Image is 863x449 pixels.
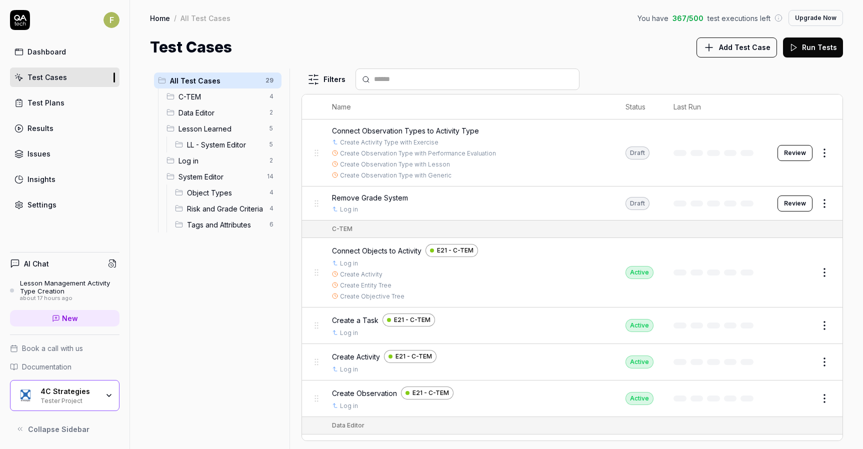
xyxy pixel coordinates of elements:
[27,123,53,133] div: Results
[22,361,71,372] span: Documentation
[707,13,770,23] span: test executions left
[340,160,450,169] a: Create Observation Type with Lesson
[27,174,55,184] div: Insights
[171,216,281,232] div: Drag to reorderTags and Attributes6
[719,42,770,52] span: Add Test Case
[382,313,435,326] a: E21 - C-TEM
[16,386,34,404] img: 4C Strategies Logo
[340,401,358,410] a: Log in
[174,13,176,23] div: /
[394,315,430,324] span: E21 - C-TEM
[10,144,119,163] a: Issues
[625,266,653,279] div: Active
[171,136,281,152] div: Drag to reorderLL - System Editor5
[150,13,170,23] a: Home
[332,388,397,398] span: Create Observation
[27,148,50,159] div: Issues
[10,169,119,189] a: Insights
[302,307,842,344] tr: Create a TaskE21 - C-TEMLog inActive
[170,75,259,86] span: All Test Cases
[10,42,119,61] a: Dashboard
[265,154,277,166] span: 2
[401,386,453,399] a: E21 - C-TEM
[10,419,119,439] button: Collapse Sidebar
[783,37,843,57] button: Run Tests
[265,186,277,198] span: 4
[340,205,358,214] a: Log in
[332,421,364,430] div: Data Editor
[302,344,842,380] tr: Create ActivityE21 - C-TEMLog inActive
[637,13,668,23] span: You have
[302,238,842,307] tr: Connect Objects to ActivityE21 - C-TEMLog inCreate ActivityCreate Entity TreeCreate Objective Tre...
[332,315,378,325] span: Create a Task
[332,224,352,233] div: C-TEM
[340,138,438,147] a: Create Activity Type with Exercise
[162,152,281,168] div: Drag to reorderLog in2
[332,192,408,203] span: Remove Grade System
[777,195,812,211] a: Review
[340,281,391,290] a: Create Entity Tree
[22,343,83,353] span: Book a call with us
[696,37,777,57] button: Add Test Case
[301,69,351,89] button: Filters
[332,351,380,362] span: Create Activity
[332,125,479,136] span: Connect Observation Types to Activity Type
[27,97,64,108] div: Test Plans
[625,392,653,405] div: Active
[103,10,119,30] button: F
[265,90,277,102] span: 4
[663,94,767,119] th: Last Run
[340,328,358,337] a: Log in
[437,246,473,255] span: E21 - C-TEM
[10,380,119,411] button: 4C Strategies Logo4C StrategiesTester Project
[178,123,263,134] span: Lesson Learned
[20,295,119,302] div: about 17 hours ago
[263,170,277,182] span: 14
[777,145,812,161] button: Review
[187,187,263,198] span: Object Types
[625,146,649,159] div: Draft
[103,12,119,28] span: F
[27,46,66,57] div: Dashboard
[27,72,67,82] div: Test Cases
[302,186,842,220] tr: Remove Grade SystemLog inDraftReview
[340,171,451,180] a: Create Observation Type with Generic
[180,13,230,23] div: All Test Cases
[302,380,842,417] tr: Create ObservationE21 - C-TEMLog inActive
[62,313,78,323] span: New
[384,350,436,363] a: E21 - C-TEM
[150,36,232,58] h1: Test Cases
[187,203,263,214] span: Risk and Grade Criteria
[340,292,404,301] a: Create Objective Tree
[40,387,98,396] div: 4C Strategies
[10,343,119,353] a: Book a call with us
[162,88,281,104] div: Drag to reorderC-TEM4
[340,365,358,374] a: Log in
[322,94,615,119] th: Name
[178,91,263,102] span: C-TEM
[340,149,496,158] a: Create Observation Type with Performance Evaluation
[265,106,277,118] span: 2
[625,355,653,368] div: Active
[412,388,449,397] span: E21 - C-TEM
[10,195,119,214] a: Settings
[10,310,119,326] a: New
[425,244,478,257] a: E21 - C-TEM
[10,279,119,302] a: Lesson Management Activity Type Creationabout 17 hours ago
[10,67,119,87] a: Test Cases
[187,219,263,230] span: Tags and Attributes
[40,396,98,404] div: Tester Project
[20,279,119,295] div: Lesson Management Activity Type Creation
[178,107,263,118] span: Data Editor
[625,319,653,332] div: Active
[302,119,842,186] tr: Connect Observation Types to Activity TypeCreate Activity Type with ExerciseCreate Observation Ty...
[171,184,281,200] div: Drag to reorderObject Types4
[178,155,263,166] span: Log in
[171,200,281,216] div: Drag to reorderRisk and Grade Criteria4
[625,197,649,210] div: Draft
[162,104,281,120] div: Drag to reorderData Editor2
[265,138,277,150] span: 5
[265,218,277,230] span: 6
[261,74,277,86] span: 29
